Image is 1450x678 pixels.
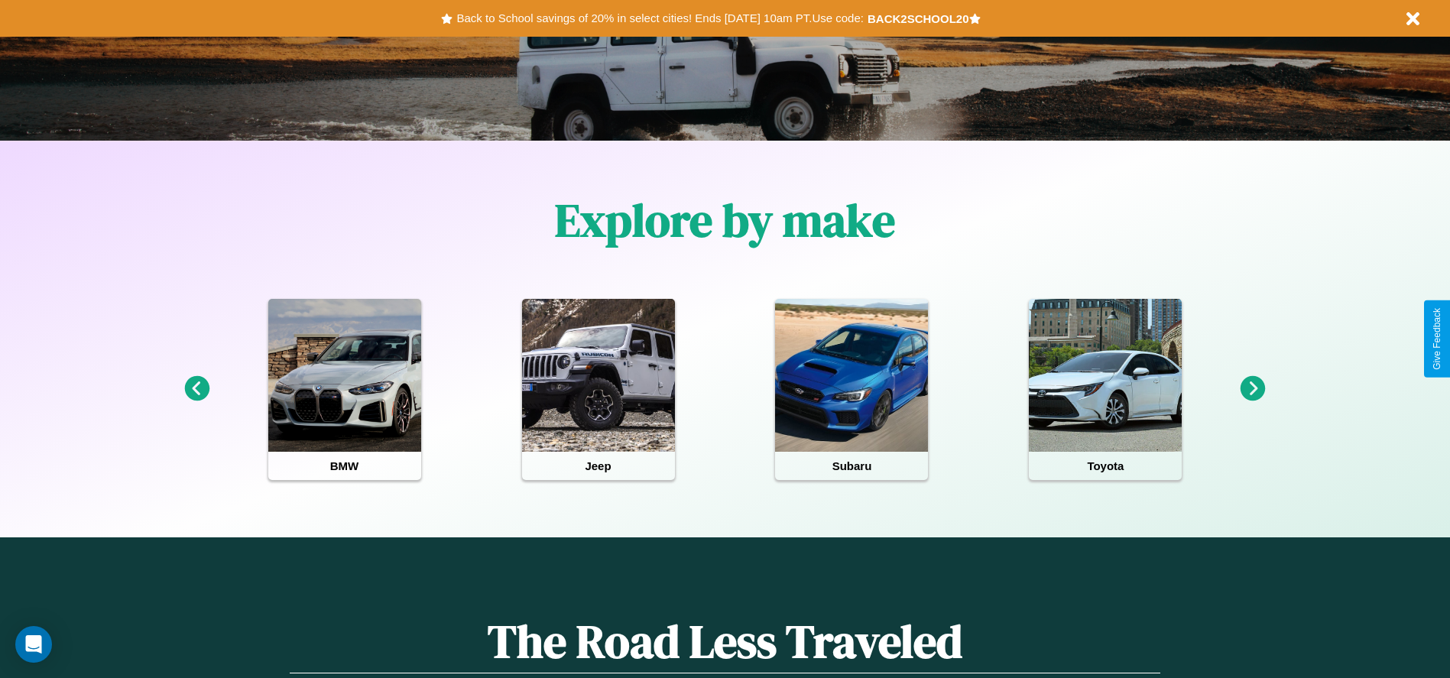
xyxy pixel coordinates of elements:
[290,610,1160,673] h1: The Road Less Traveled
[1432,308,1442,370] div: Give Feedback
[1029,452,1182,480] h4: Toyota
[555,189,895,251] h1: Explore by make
[775,452,928,480] h4: Subaru
[453,8,867,29] button: Back to School savings of 20% in select cities! Ends [DATE] 10am PT.Use code:
[268,452,421,480] h4: BMW
[522,452,675,480] h4: Jeep
[868,12,969,25] b: BACK2SCHOOL20
[15,626,52,663] div: Open Intercom Messenger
